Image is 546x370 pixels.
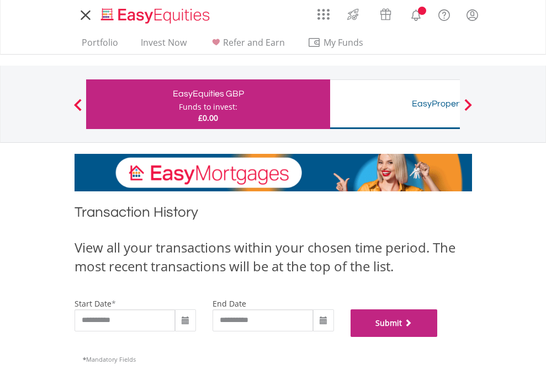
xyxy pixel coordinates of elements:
[457,104,479,115] button: Next
[77,37,123,54] a: Portfolio
[317,8,330,20] img: grid-menu-icon.svg
[458,3,486,27] a: My Profile
[198,112,218,123] span: £0.00
[99,7,214,25] img: EasyEquities_Logo.png
[93,86,324,101] div: EasyEquities GBP
[75,154,472,191] img: EasyMortage Promotion Banner
[377,6,395,23] img: vouchers-v2.svg
[308,35,380,50] span: My Funds
[97,3,214,25] a: Home page
[310,3,337,20] a: AppsGrid
[430,3,458,25] a: FAQ's and Support
[179,101,237,112] div: Funds to invest:
[205,37,289,54] a: Refer and Earn
[75,238,472,276] div: View all your transactions within your chosen time period. The most recent transactions will be a...
[223,36,285,49] span: Refer and Earn
[369,3,402,23] a: Vouchers
[75,202,472,227] h1: Transaction History
[75,298,112,309] label: start date
[136,37,191,54] a: Invest Now
[351,309,438,337] button: Submit
[344,6,362,23] img: thrive-v2.svg
[213,298,246,309] label: end date
[83,355,136,363] span: Mandatory Fields
[402,3,430,25] a: Notifications
[67,104,89,115] button: Previous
